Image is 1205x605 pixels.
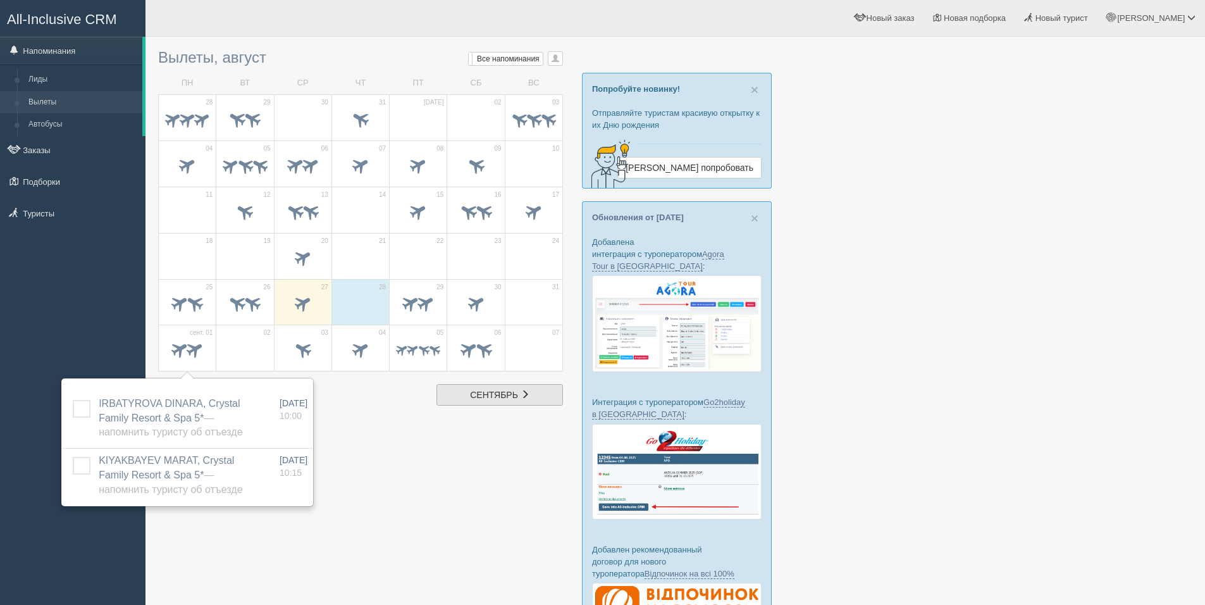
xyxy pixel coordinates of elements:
span: 27 [321,283,328,292]
span: 29 [263,98,270,107]
span: 09 [495,144,502,153]
a: Вылеты [23,91,142,114]
span: 02 [263,328,270,337]
span: All-Inclusive CRM [7,11,117,27]
span: 21 [379,237,386,246]
a: Agora Tour в [GEOGRAPHIC_DATA] [592,249,724,271]
img: go2holiday-bookings-crm-for-travel-agency.png [592,424,762,520]
p: Отправляйте туристам красивую открытку к их Дню рождения [592,107,762,131]
a: [DATE] 10:15 [280,454,307,479]
span: Новый турист [1035,13,1088,23]
a: IRBATYROVA DINARA, Crystal Family Resort & Spa 5*— Напомнить туристу об отъезде [99,398,242,438]
span: 23 [495,237,502,246]
span: [DATE] [424,98,443,107]
p: Попробуйте новинку! [592,83,762,95]
span: 04 [379,328,386,337]
span: 30 [495,283,502,292]
span: 28 [379,283,386,292]
span: 19 [263,237,270,246]
td: ВС [505,72,562,94]
span: 30 [321,98,328,107]
button: Close [751,83,758,96]
span: 06 [495,328,502,337]
span: [PERSON_NAME] [1117,13,1185,23]
span: сент. 01 [190,328,213,337]
span: 29 [436,283,443,292]
a: All-Inclusive CRM [1,1,145,35]
a: Go2holiday в [GEOGRAPHIC_DATA] [592,397,745,420]
a: Автобусы [23,113,142,136]
h3: Вылеты, август [158,49,563,66]
span: × [751,211,758,225]
a: Обновления от [DATE] [592,213,684,222]
a: сентябрь [436,384,563,406]
span: 03 [552,98,559,107]
span: 31 [379,98,386,107]
span: 31 [552,283,559,292]
p: Добавлена интеграция с туроператором : [592,236,762,272]
span: 12 [263,190,270,199]
span: 06 [321,144,328,153]
span: 26 [263,283,270,292]
span: 04 [206,144,213,153]
span: 05 [263,144,270,153]
a: Лиды [23,68,142,91]
img: agora-tour-%D0%B7%D0%B0%D1%8F%D0%B2%D0%BA%D0%B8-%D1%81%D1%80%D0%BC-%D0%B4%D0%BB%D1%8F-%D1%82%D1%8... [592,275,762,372]
a: [DATE] 10:00 [280,397,307,422]
td: ЧТ [331,72,389,94]
span: 08 [436,144,443,153]
td: ПТ [390,72,447,94]
span: 10 [552,144,559,153]
span: Все напоминания [477,54,540,63]
span: 03 [321,328,328,337]
span: 17 [552,190,559,199]
span: 18 [206,237,213,246]
span: сентябрь [470,390,518,400]
span: 24 [552,237,559,246]
span: 15 [436,190,443,199]
span: 25 [206,283,213,292]
span: Новый заказ [867,13,915,23]
span: 14 [379,190,386,199]
button: Close [751,211,758,225]
span: KIYAKBAYEV MARAT, Crystal Family Resort & Spa 5* [99,455,242,495]
p: Интеграция с туроператором : [592,396,762,420]
span: 13 [321,190,328,199]
span: 22 [436,237,443,246]
span: 05 [436,328,443,337]
img: creative-idea-2907357.png [583,139,633,189]
span: Новая подборка [944,13,1006,23]
span: 07 [552,328,559,337]
span: 16 [495,190,502,199]
span: 02 [495,98,502,107]
span: 10:00 [280,411,302,421]
span: [DATE] [280,398,307,408]
span: 20 [321,237,328,246]
span: 28 [206,98,213,107]
td: ВТ [216,72,274,94]
span: 11 [206,190,213,199]
span: [DATE] [280,455,307,465]
p: Добавлен рекомендованный договор для нового туроператора [592,544,762,580]
span: × [751,82,758,97]
span: IRBATYROVA DINARA, Crystal Family Resort & Spa 5* [99,398,242,438]
span: 10:15 [280,468,302,478]
span: 07 [379,144,386,153]
a: KIYAKBAYEV MARAT, Crystal Family Resort & Spa 5*— Напомнить туристу об отъезде [99,455,242,495]
td: СР [274,72,331,94]
a: Відпочинок на всі 100% [645,569,734,579]
td: ПН [159,72,216,94]
td: СБ [447,72,505,94]
a: [PERSON_NAME] попробовать [617,157,762,178]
